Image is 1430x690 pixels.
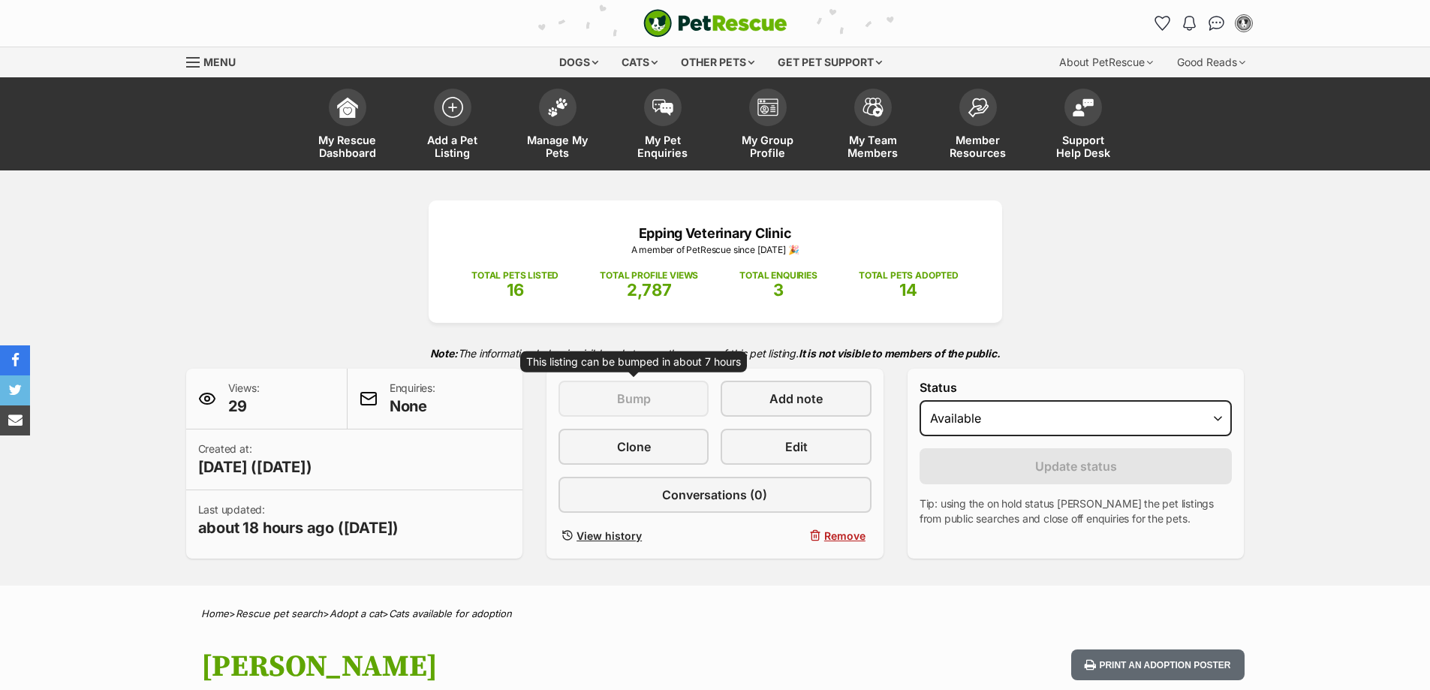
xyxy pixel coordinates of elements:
img: notifications-46538b983faf8c2785f20acdc204bb7945ddae34d4c08c2a6579f10ce5e182be.svg [1183,16,1195,31]
span: My Rescue Dashboard [314,134,381,159]
a: Clone [558,429,709,465]
img: add-pet-listing-icon-0afa8454b4691262ce3f59096e99ab1cd57d4a30225e0717b998d2c9b9846f56.svg [442,97,463,118]
a: My Pet Enquiries [610,81,715,170]
a: Member Resources [926,81,1031,170]
p: TOTAL ENQUIRIES [739,269,817,282]
span: My Team Members [839,134,907,159]
span: Member Resources [944,134,1012,159]
div: Good Reads [1167,47,1256,77]
a: My Rescue Dashboard [295,81,400,170]
p: Epping Veterinary Clinic [451,223,980,243]
a: Add note [721,381,871,417]
ul: Account quick links [1151,11,1256,35]
div: > > > [164,608,1267,619]
a: Favourites [1151,11,1175,35]
p: TOTAL PROFILE VIEWS [600,269,698,282]
span: Add a Pet Listing [419,134,486,159]
span: 3 [773,280,784,300]
button: Remove [721,525,871,547]
a: Adopt a cat [330,607,382,619]
button: My account [1232,11,1256,35]
button: Update status [920,448,1233,484]
a: View history [558,525,709,547]
span: Edit [785,438,808,456]
a: Rescue pet search [236,607,323,619]
p: Last updated: [198,502,399,538]
button: Print an adoption poster [1071,649,1244,680]
span: Conversations (0) [662,486,767,504]
a: Support Help Desk [1031,81,1136,170]
a: Manage My Pets [505,81,610,170]
a: Conversations (0) [558,477,872,513]
strong: It is not visible to members of the public. [799,347,1001,360]
img: team-members-icon-5396bd8760b3fe7c0b43da4ab00e1e3bb1a5d9ba89233759b79545d2d3fc5d0d.svg [863,98,884,117]
span: Remove [824,528,866,544]
div: This listing can be bumped in about 7 hours [526,354,741,369]
div: Cats [611,47,668,77]
img: chat-41dd97257d64d25036548639549fe6c8038ab92f7586957e7f3b1b290dea8141.svg [1209,16,1224,31]
span: Manage My Pets [524,134,592,159]
button: Bump [558,381,709,417]
p: Created at: [198,441,312,478]
span: Add note [769,390,823,408]
span: View history [577,528,642,544]
span: 16 [507,280,524,300]
div: Dogs [549,47,609,77]
img: manage-my-pets-icon-02211641906a0b7f246fdf0571729dbe1e7629f14944591b6c1af311fb30b64b.svg [547,98,568,117]
span: Clone [617,438,651,456]
span: None [390,396,435,417]
a: Home [201,607,229,619]
p: The information below is visible only to you, the owner of this pet listing. [186,338,1245,369]
h1: [PERSON_NAME] [201,649,836,684]
img: group-profile-icon-3fa3cf56718a62981997c0bc7e787c4b2cf8bcc04b72c1350f741eb67cf2f40e.svg [757,98,778,116]
a: Add a Pet Listing [400,81,505,170]
span: Support Help Desk [1049,134,1117,159]
span: 2,787 [627,280,672,300]
p: A member of PetRescue since [DATE] 🎉 [451,243,980,257]
p: Views: [228,381,260,417]
span: 14 [899,280,917,300]
p: Enquiries: [390,381,435,417]
a: Menu [186,47,246,74]
div: Get pet support [767,47,893,77]
a: Edit [721,429,871,465]
a: Cats available for adoption [389,607,512,619]
img: logo-cat-932fe2b9b8326f06289b0f2fb663e598f794de774fb13d1741a6617ecf9a85b4.svg [643,9,787,38]
span: Bump [617,390,651,408]
span: Update status [1035,457,1117,475]
p: TOTAL PETS ADOPTED [859,269,959,282]
div: About PetRescue [1049,47,1164,77]
img: member-resources-icon-8e73f808a243e03378d46382f2149f9095a855e16c252ad45f914b54edf8863c.svg [968,98,989,118]
span: Menu [203,56,236,68]
img: pet-enquiries-icon-7e3ad2cf08bfb03b45e93fb7055b45f3efa6380592205ae92323e6603595dc1f.svg [652,99,673,116]
span: My Group Profile [734,134,802,159]
a: Conversations [1205,11,1229,35]
a: PetRescue [643,9,787,38]
a: My Group Profile [715,81,820,170]
img: help-desk-icon-fdf02630f3aa405de69fd3d07c3f3aa587a6932b1a1747fa1d2bba05be0121f9.svg [1073,98,1094,116]
span: [DATE] ([DATE]) [198,456,312,478]
span: about 18 hours ago ([DATE]) [198,517,399,538]
p: Tip: using the on hold status [PERSON_NAME] the pet listings from public searches and close off e... [920,496,1233,526]
span: My Pet Enquiries [629,134,697,159]
img: dashboard-icon-eb2f2d2d3e046f16d808141f083e7271f6b2e854fb5c12c21221c1fb7104beca.svg [337,97,358,118]
a: My Team Members [820,81,926,170]
span: 29 [228,396,260,417]
strong: Note: [430,347,458,360]
label: Status [920,381,1233,394]
div: Other pets [670,47,765,77]
p: TOTAL PETS LISTED [471,269,558,282]
img: Epping Vet profile pic [1236,16,1251,31]
button: Notifications [1178,11,1202,35]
